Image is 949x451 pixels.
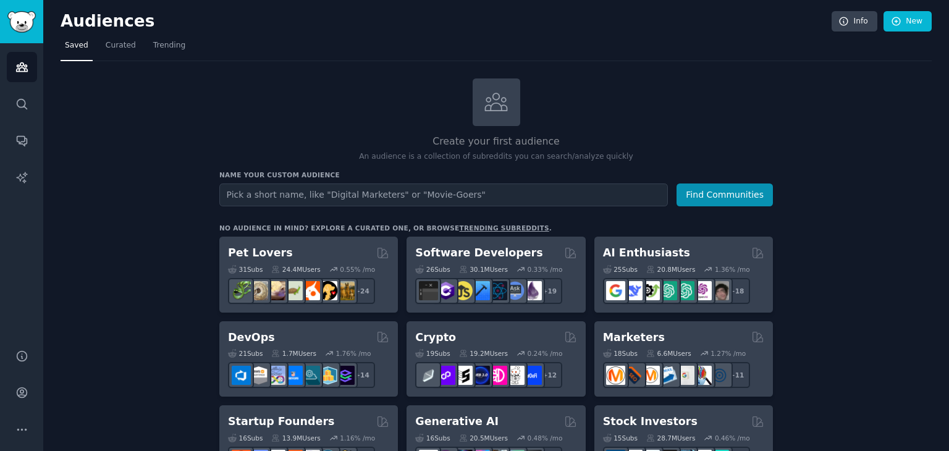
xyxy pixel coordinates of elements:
[677,183,773,206] button: Find Communities
[219,183,668,206] input: Pick a short name, like "Digital Marketers" or "Movie-Goers"
[715,434,750,442] div: 0.46 % /mo
[603,245,690,261] h2: AI Enthusiasts
[675,366,694,385] img: googleads
[419,281,438,300] img: software
[658,366,677,385] img: Emailmarketing
[710,366,729,385] img: OnlineMarketing
[7,11,36,33] img: GummySearch logo
[349,278,375,304] div: + 24
[415,330,456,345] h2: Crypto
[228,245,293,261] h2: Pet Lovers
[65,40,88,51] span: Saved
[271,349,316,358] div: 1.7M Users
[106,40,136,51] span: Curated
[603,434,638,442] div: 15 Sub s
[693,366,712,385] img: MarketingResearch
[603,349,638,358] div: 18 Sub s
[415,434,450,442] div: 16 Sub s
[646,434,695,442] div: 28.7M Users
[335,281,355,300] img: dogbreed
[623,366,643,385] img: bigseo
[266,281,285,300] img: leopardgeckos
[219,134,773,150] h2: Create your first audience
[710,281,729,300] img: ArtificalIntelligence
[349,362,375,388] div: + 14
[603,414,698,429] h2: Stock Investors
[415,349,450,358] div: 19 Sub s
[219,171,773,179] h3: Name your custom audience
[471,281,490,300] img: iOSProgramming
[488,366,507,385] img: defiblockchain
[436,366,455,385] img: 0xPolygon
[528,265,563,274] div: 0.33 % /mo
[415,265,450,274] div: 26 Sub s
[149,36,190,61] a: Trending
[340,265,375,274] div: 0.55 % /mo
[335,366,355,385] img: PlatformEngineers
[228,349,263,358] div: 21 Sub s
[459,349,508,358] div: 19.2M Users
[232,281,251,300] img: herpetology
[724,278,750,304] div: + 18
[536,278,562,304] div: + 19
[523,366,542,385] img: defi_
[453,281,473,300] img: learnjavascript
[603,265,638,274] div: 25 Sub s
[528,349,563,358] div: 0.24 % /mo
[641,281,660,300] img: AItoolsCatalog
[641,366,660,385] img: AskMarketing
[471,366,490,385] img: web3
[623,281,643,300] img: DeepSeek
[724,362,750,388] div: + 11
[711,349,746,358] div: 1.27 % /mo
[271,434,320,442] div: 13.9M Users
[301,366,320,385] img: platformengineering
[436,281,455,300] img: csharp
[453,366,473,385] img: ethstaker
[884,11,932,32] a: New
[603,330,665,345] h2: Marketers
[249,281,268,300] img: ballpython
[415,414,499,429] h2: Generative AI
[675,281,694,300] img: chatgpt_prompts_
[284,366,303,385] img: DevOpsLinks
[693,281,712,300] img: OpenAIDev
[459,224,549,232] a: trending subreddits
[301,281,320,300] img: cockatiel
[340,434,375,442] div: 1.16 % /mo
[61,36,93,61] a: Saved
[715,265,750,274] div: 1.36 % /mo
[646,265,695,274] div: 20.8M Users
[523,281,542,300] img: elixir
[505,281,525,300] img: AskComputerScience
[232,366,251,385] img: azuredevops
[488,281,507,300] img: reactnative
[832,11,877,32] a: Info
[271,265,320,274] div: 24.4M Users
[101,36,140,61] a: Curated
[228,330,275,345] h2: DevOps
[606,281,625,300] img: GoogleGeminiAI
[153,40,185,51] span: Trending
[415,245,542,261] h2: Software Developers
[228,414,334,429] h2: Startup Founders
[228,265,263,274] div: 31 Sub s
[61,12,832,32] h2: Audiences
[419,366,438,385] img: ethfinance
[336,349,371,358] div: 1.76 % /mo
[536,362,562,388] div: + 12
[528,434,563,442] div: 0.48 % /mo
[266,366,285,385] img: Docker_DevOps
[459,434,508,442] div: 20.5M Users
[505,366,525,385] img: CryptoNews
[318,281,337,300] img: PetAdvice
[284,281,303,300] img: turtle
[606,366,625,385] img: content_marketing
[646,349,691,358] div: 6.6M Users
[249,366,268,385] img: AWS_Certified_Experts
[228,434,263,442] div: 16 Sub s
[459,265,508,274] div: 30.1M Users
[658,281,677,300] img: chatgpt_promptDesign
[219,151,773,162] p: An audience is a collection of subreddits you can search/analyze quickly
[318,366,337,385] img: aws_cdk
